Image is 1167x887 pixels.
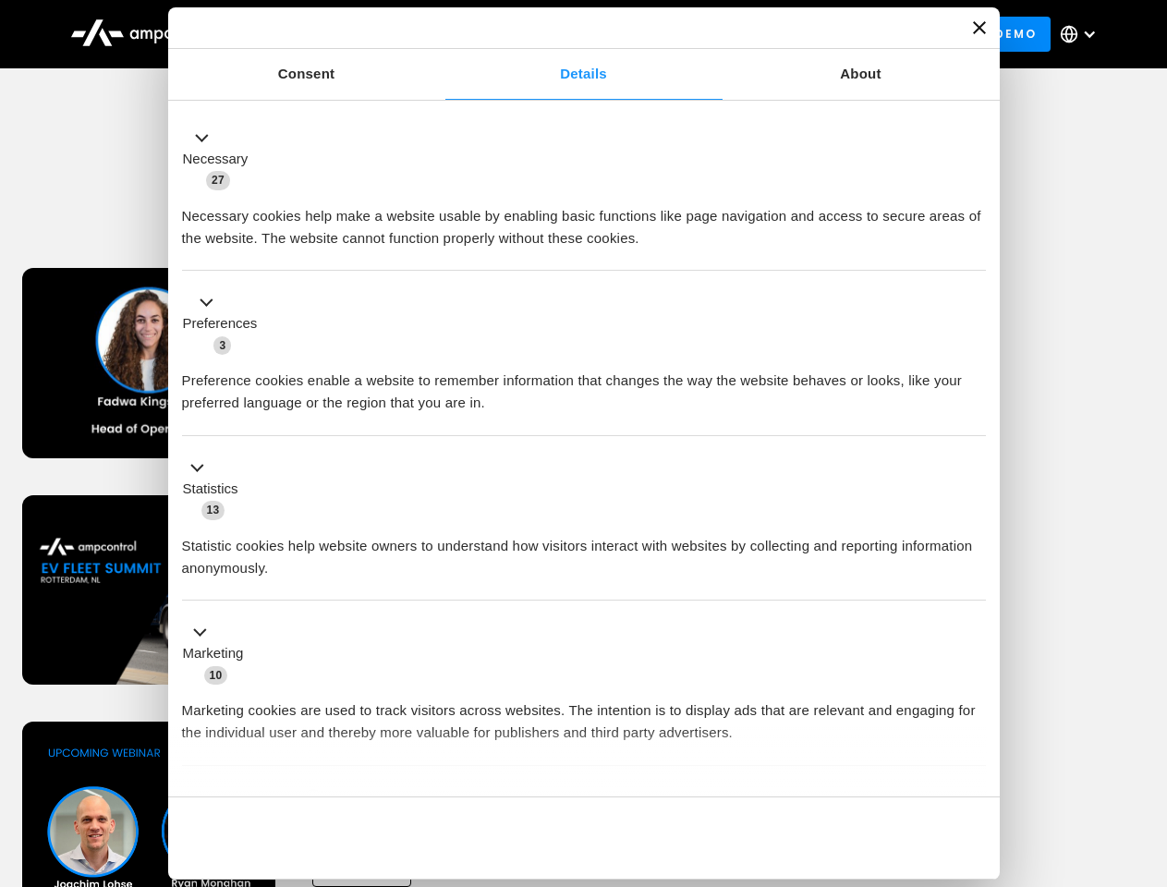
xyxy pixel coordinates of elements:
label: Necessary [183,149,249,170]
div: Statistic cookies help website owners to understand how visitors interact with websites by collec... [182,521,986,579]
label: Statistics [183,479,238,500]
a: About [723,49,1000,100]
span: 10 [204,666,228,685]
div: Marketing cookies are used to track visitors across websites. The intention is to display ads tha... [182,686,986,744]
button: Unclassified (2) [182,786,334,809]
span: 13 [201,501,225,519]
div: Preference cookies enable a website to remember information that changes the way the website beha... [182,356,986,414]
a: Details [445,49,723,100]
label: Marketing [183,643,244,664]
div: Necessary cookies help make a website usable by enabling basic functions like page navigation and... [182,191,986,249]
span: 27 [206,171,230,189]
h1: Upcoming Webinars [22,187,1146,231]
button: Marketing (10) [182,622,255,687]
span: 3 [213,336,231,355]
button: Necessary (27) [182,127,260,191]
button: Okay [720,811,985,865]
button: Close banner [973,21,986,34]
label: Preferences [183,313,258,334]
button: Preferences (3) [182,292,269,357]
span: 2 [305,789,322,808]
button: Statistics (13) [182,456,249,521]
a: Consent [168,49,445,100]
